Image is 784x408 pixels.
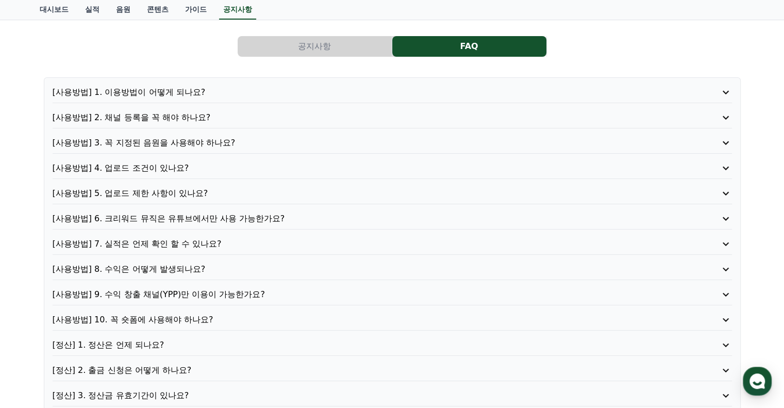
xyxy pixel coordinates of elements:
[68,322,133,348] a: 대화
[53,86,678,99] p: [사용방법] 1. 이용방법이 어떻게 되나요?
[159,338,172,346] span: 설정
[133,322,198,348] a: 설정
[392,36,546,57] button: FAQ
[53,213,732,225] button: [사용방법] 6. 크리워드 뮤직은 유튜브에서만 사용 가능한가요?
[53,364,732,377] button: [정산] 2. 출금 신청은 어떻게 하나요?
[53,389,732,402] button: [정산] 3. 정산금 유효기간이 있나요?
[53,389,678,402] p: [정산] 3. 정산금 유효기간이 있나요?
[53,137,678,149] p: [사용방법] 3. 꼭 지정된 음원을 사용해야 하나요?
[53,339,678,351] p: [정산] 1. 정산은 언제 되나요?
[53,364,678,377] p: [정산] 2. 출금 신청은 어떻게 하나요?
[53,111,732,124] button: [사용방법] 2. 채널 등록을 꼭 해야 하나요?
[53,238,732,250] button: [사용방법] 7. 실적은 언제 확인 할 수 있나요?
[53,162,732,174] button: [사용방법] 4. 업로드 조건이 있나요?
[53,162,678,174] p: [사용방법] 4. 업로드 조건이 있나요?
[53,288,678,301] p: [사용방법] 9. 수익 창출 채널(YPP)만 이용이 가능한가요?
[392,36,547,57] a: FAQ
[53,263,732,275] button: [사용방법] 8. 수익은 어떻게 발생되나요?
[53,314,678,326] p: [사용방법] 10. 꼭 숏폼에 사용해야 하나요?
[32,338,39,346] span: 홈
[53,86,732,99] button: [사용방법] 1. 이용방법이 어떻게 되나요?
[53,314,732,326] button: [사용방법] 10. 꼭 숏폼에 사용해야 하나요?
[53,187,732,200] button: [사용방법] 5. 업로드 제한 사항이 있나요?
[94,338,107,347] span: 대화
[53,263,678,275] p: [사용방법] 8. 수익은 어떻게 발생되나요?
[238,36,392,57] button: 공지사항
[53,238,678,250] p: [사용방법] 7. 실적은 언제 확인 할 수 있나요?
[53,137,732,149] button: [사용방법] 3. 꼭 지정된 음원을 사용해야 하나요?
[53,213,678,225] p: [사용방법] 6. 크리워드 뮤직은 유튜브에서만 사용 가능한가요?
[53,288,732,301] button: [사용방법] 9. 수익 창출 채널(YPP)만 이용이 가능한가요?
[53,111,678,124] p: [사용방법] 2. 채널 등록을 꼭 해야 하나요?
[53,187,678,200] p: [사용방법] 5. 업로드 제한 사항이 있나요?
[3,322,68,348] a: 홈
[53,339,732,351] button: [정산] 1. 정산은 언제 되나요?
